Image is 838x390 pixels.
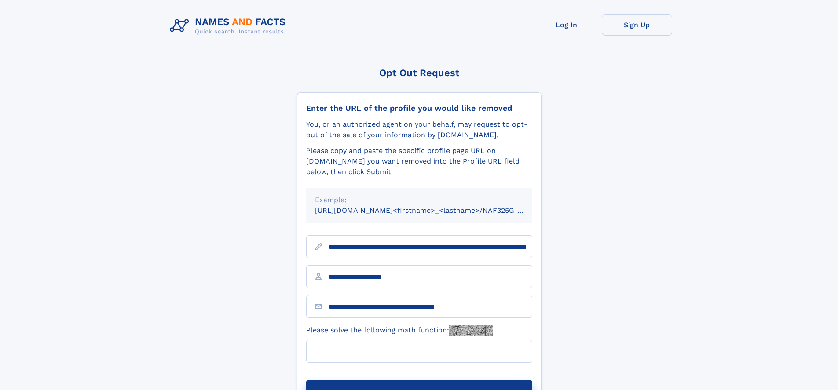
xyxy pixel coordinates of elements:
[306,146,532,177] div: Please copy and paste the specific profile page URL on [DOMAIN_NAME] you want removed into the Pr...
[602,14,672,36] a: Sign Up
[315,195,523,205] div: Example:
[531,14,602,36] a: Log In
[306,119,532,140] div: You, or an authorized agent on your behalf, may request to opt-out of the sale of your informatio...
[166,14,293,38] img: Logo Names and Facts
[306,325,493,336] label: Please solve the following math function:
[315,206,549,215] small: [URL][DOMAIN_NAME]<firstname>_<lastname>/NAF325G-xxxxxxxx
[297,67,542,78] div: Opt Out Request
[306,103,532,113] div: Enter the URL of the profile you would like removed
